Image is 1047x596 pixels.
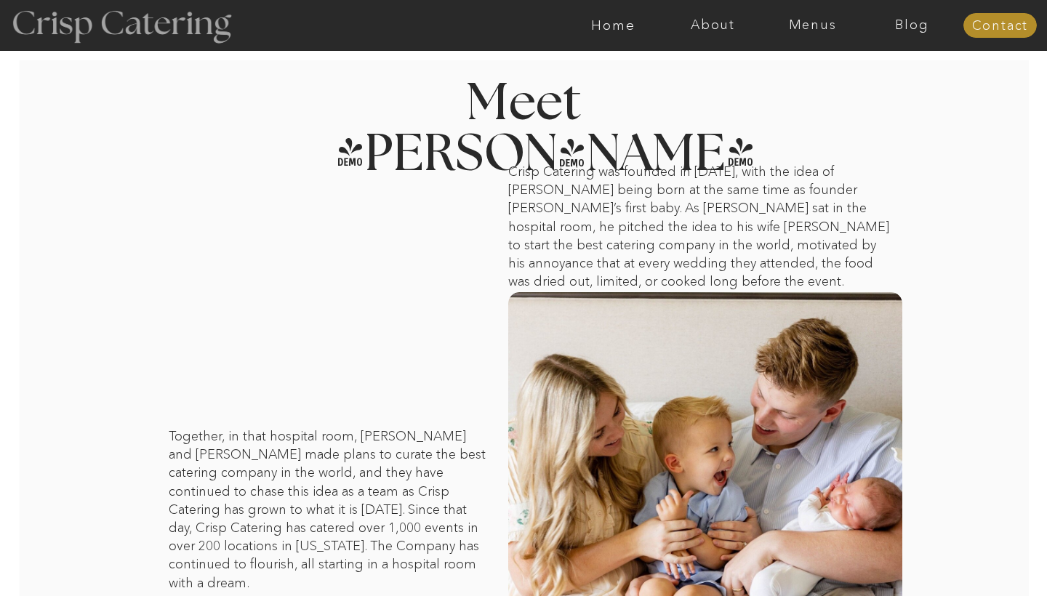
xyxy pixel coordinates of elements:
p: Crisp Catering was founded in [DATE], with the idea of [PERSON_NAME] being born at the same time ... [508,163,894,292]
a: Menus [763,18,862,33]
a: Blog [862,18,962,33]
a: About [663,18,763,33]
h2: Meet [PERSON_NAME] [335,78,712,136]
a: Contact [963,19,1037,33]
a: Home [563,18,663,33]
